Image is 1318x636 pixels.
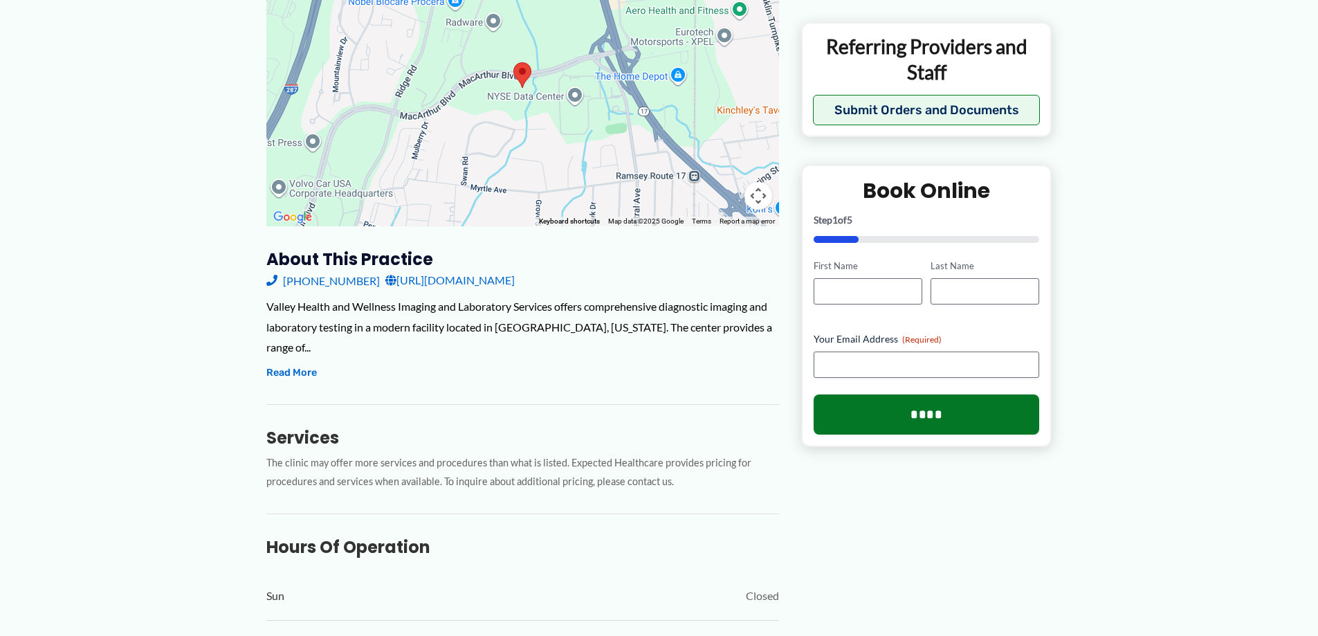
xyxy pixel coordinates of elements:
[931,260,1039,273] label: Last Name
[692,217,711,225] a: Terms (opens in new tab)
[847,214,852,226] span: 5
[266,427,779,448] h3: Services
[266,270,380,291] a: [PHONE_NUMBER]
[270,208,315,226] a: Open this area in Google Maps (opens a new window)
[720,217,775,225] a: Report a map error
[266,585,284,606] span: Sun
[746,585,779,606] span: Closed
[814,260,922,273] label: First Name
[266,454,779,491] p: The clinic may offer more services and procedures than what is listed. Expected Healthcare provid...
[608,217,684,225] span: Map data ©2025 Google
[539,217,600,226] button: Keyboard shortcuts
[814,331,1040,345] label: Your Email Address
[813,34,1041,84] p: Referring Providers and Staff
[270,208,315,226] img: Google
[813,95,1041,125] button: Submit Orders and Documents
[814,177,1040,204] h2: Book Online
[832,214,838,226] span: 1
[902,334,942,344] span: (Required)
[266,296,779,358] div: Valley Health and Wellness Imaging and Laboratory Services offers comprehensive diagnostic imagin...
[266,248,779,270] h3: About this practice
[814,215,1040,225] p: Step of
[266,536,779,558] h3: Hours of Operation
[266,365,317,381] button: Read More
[744,182,772,210] button: Map camera controls
[385,270,515,291] a: [URL][DOMAIN_NAME]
